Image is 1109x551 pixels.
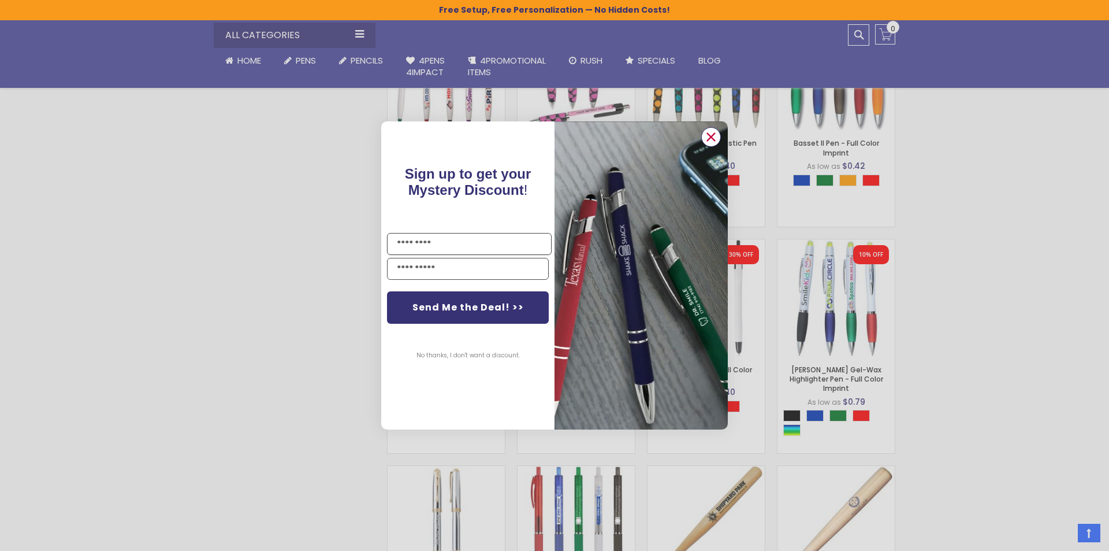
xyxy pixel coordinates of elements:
[411,341,526,370] button: No thanks, I don't want a discount.
[405,166,531,198] span: Sign up to get your Mystery Discount
[554,121,728,430] img: pop-up-image
[701,127,721,147] button: Close dialog
[405,166,531,198] span: !
[387,291,549,324] button: Send Me the Deal! >>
